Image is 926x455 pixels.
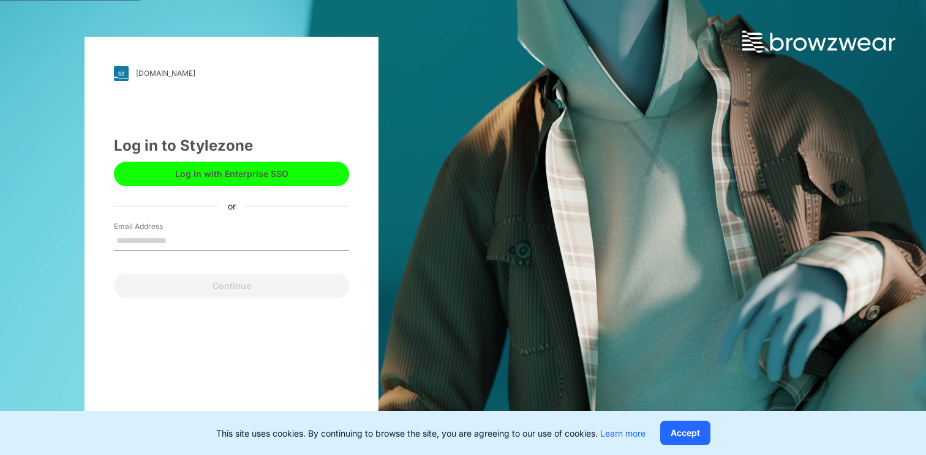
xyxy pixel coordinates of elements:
[660,421,710,445] button: Accept
[114,135,349,157] div: Log in to Stylezone
[114,66,129,81] img: svg+xml;base64,PHN2ZyB3aWR0aD0iMjgiIGhlaWdodD0iMjgiIHZpZXdCb3g9IjAgMCAyOCAyOCIgZmlsbD0ibm9uZSIgeG...
[136,69,195,78] div: [DOMAIN_NAME]
[114,221,200,232] label: Email Address
[114,162,349,186] button: Log in with Enterprise SSO
[600,428,646,438] a: Learn more
[742,31,895,53] img: browzwear-logo.73288ffb.svg
[216,427,646,440] p: This site uses cookies. By continuing to browse the site, you are agreeing to our use of cookies.
[218,200,246,212] div: or
[114,66,349,81] a: [DOMAIN_NAME]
